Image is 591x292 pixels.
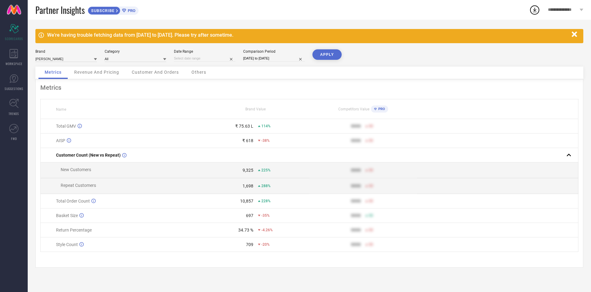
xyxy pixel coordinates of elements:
[132,70,179,75] span: Customer And Orders
[9,111,19,116] span: TRENDS
[6,61,22,66] span: WORKSPACE
[61,183,96,188] span: Repeat Customers
[56,138,65,143] span: AISP
[47,32,569,38] div: We're having trouble fetching data from [DATE] to [DATE]. Please try after sometime.
[56,213,78,218] span: Basket Size
[529,4,540,15] div: Open download list
[261,228,273,232] span: -4.26%
[11,136,17,141] span: FWD
[369,199,373,203] span: 50
[5,36,23,41] span: SCORECARDS
[246,242,253,247] div: 709
[56,153,121,158] span: Customer Count (New vs Repeat)
[261,213,270,218] span: -35%
[174,55,235,62] input: Select date range
[35,49,97,54] div: Brand
[61,167,91,172] span: New Customers
[243,168,253,173] div: 9,325
[338,107,369,111] span: Competitors Value
[369,184,373,188] span: 50
[261,242,270,247] span: -20%
[5,86,23,91] span: SUGGESTIONS
[261,124,271,128] span: 114%
[243,49,305,54] div: Comparison Period
[240,199,253,204] div: 10,857
[369,242,373,247] span: 50
[191,70,206,75] span: Others
[243,183,253,188] div: 1,698
[369,124,373,128] span: 50
[88,8,116,13] span: SUBSCRIBE
[56,228,92,232] span: Return Percentage
[246,213,253,218] div: 697
[261,138,270,143] span: -38%
[238,228,253,232] div: 34.73 %
[126,8,135,13] span: PRO
[174,49,235,54] div: Date Range
[235,124,253,129] div: ₹ 75.63 L
[40,84,578,91] div: Metrics
[351,199,361,204] div: 9999
[74,70,119,75] span: Revenue And Pricing
[56,107,66,112] span: Name
[261,199,271,203] span: 228%
[105,49,166,54] div: Category
[56,124,76,129] span: Total GMV
[243,55,305,62] input: Select comparison period
[312,49,342,60] button: APPLY
[261,184,271,188] span: 288%
[45,70,62,75] span: Metrics
[369,213,373,218] span: 50
[242,138,253,143] div: ₹ 618
[351,213,361,218] div: 9999
[369,138,373,143] span: 50
[35,4,85,16] span: Partner Insights
[351,228,361,232] div: 9999
[245,107,266,111] span: Brand Value
[56,199,90,204] span: Total Order Count
[351,242,361,247] div: 9999
[369,228,373,232] span: 50
[377,107,385,111] span: PRO
[351,168,361,173] div: 9999
[351,138,361,143] div: 9999
[56,242,78,247] span: Style Count
[261,168,271,172] span: 225%
[369,168,373,172] span: 50
[351,183,361,188] div: 9999
[88,5,139,15] a: SUBSCRIBEPRO
[351,124,361,129] div: 9999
